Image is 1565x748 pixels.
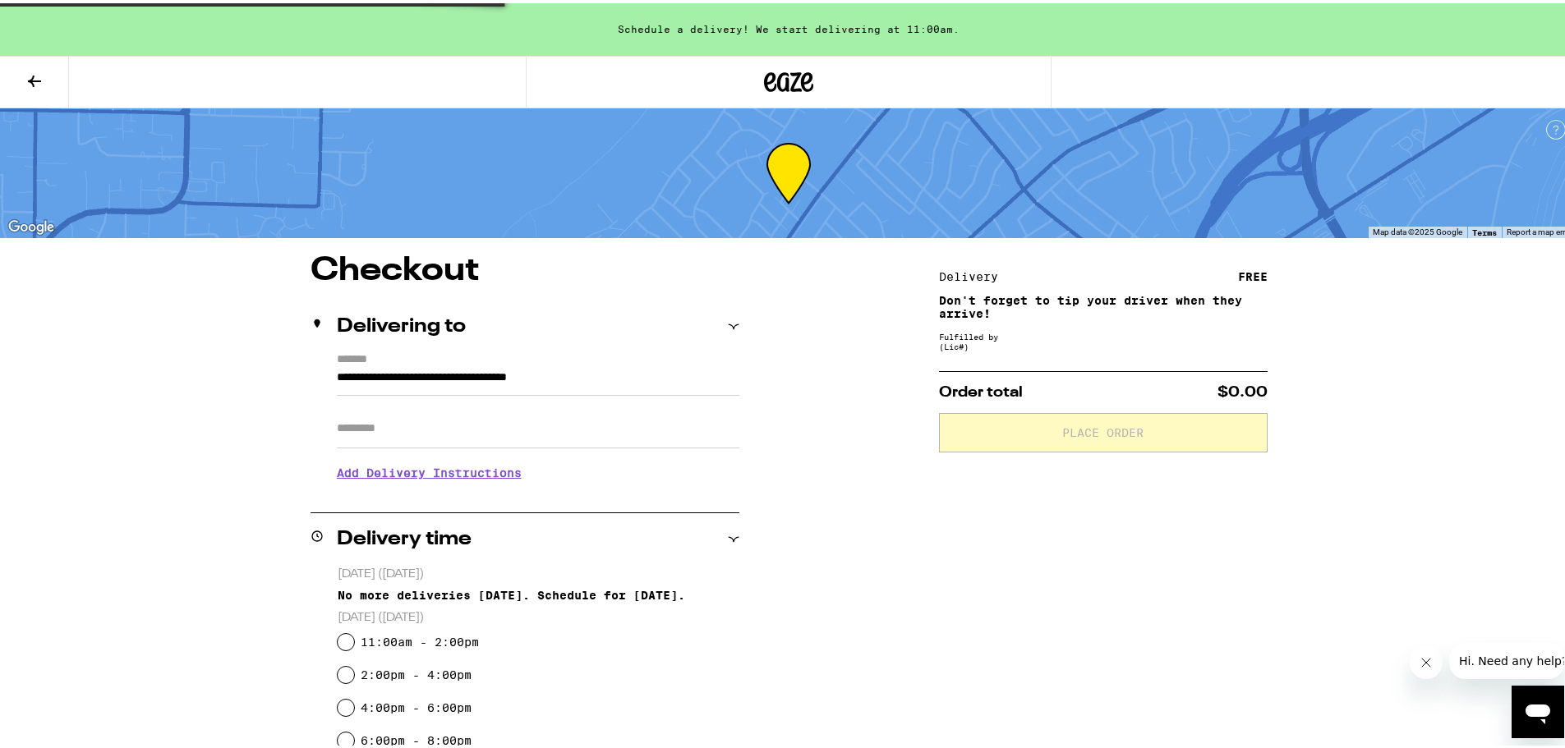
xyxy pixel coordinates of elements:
h2: Delivery time [337,526,472,546]
div: Fulfilled by (Lic# ) [939,328,1268,348]
p: We'll contact you at [PHONE_NUMBER] when we arrive [337,489,739,502]
span: Hi. Need any help? [10,11,118,25]
a: Terms [1472,224,1497,234]
h1: Checkout [311,251,739,284]
iframe: Close message [1410,643,1443,676]
p: [DATE] ([DATE]) [338,563,739,579]
iframe: Button to launch messaging window [1512,682,1564,735]
div: Delivery [939,268,1010,279]
label: 4:00pm - 6:00pm [361,698,472,711]
iframe: Message from company [1449,640,1564,676]
label: 11:00am - 2:00pm [361,632,479,645]
a: Open this area in Google Maps (opens a new window) [4,213,58,235]
h2: Delivering to [337,314,466,333]
p: [DATE] ([DATE]) [338,607,739,622]
label: 6:00pm - 8:00pm [361,731,472,744]
div: No more deliveries [DATE]. Schedule for [DATE]. [338,585,739,599]
label: 2:00pm - 4:00pm [361,665,472,678]
h3: Add Delivery Instructions [337,451,739,489]
span: Place Order [1062,424,1144,435]
div: FREE [1238,268,1268,279]
p: Don't forget to tip your driver when they arrive! [939,291,1268,317]
span: Map data ©2025 Google [1373,224,1462,233]
img: Google [4,213,58,235]
button: Place Order [939,410,1268,449]
span: $0.00 [1217,382,1268,397]
span: Order total [939,382,1023,397]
